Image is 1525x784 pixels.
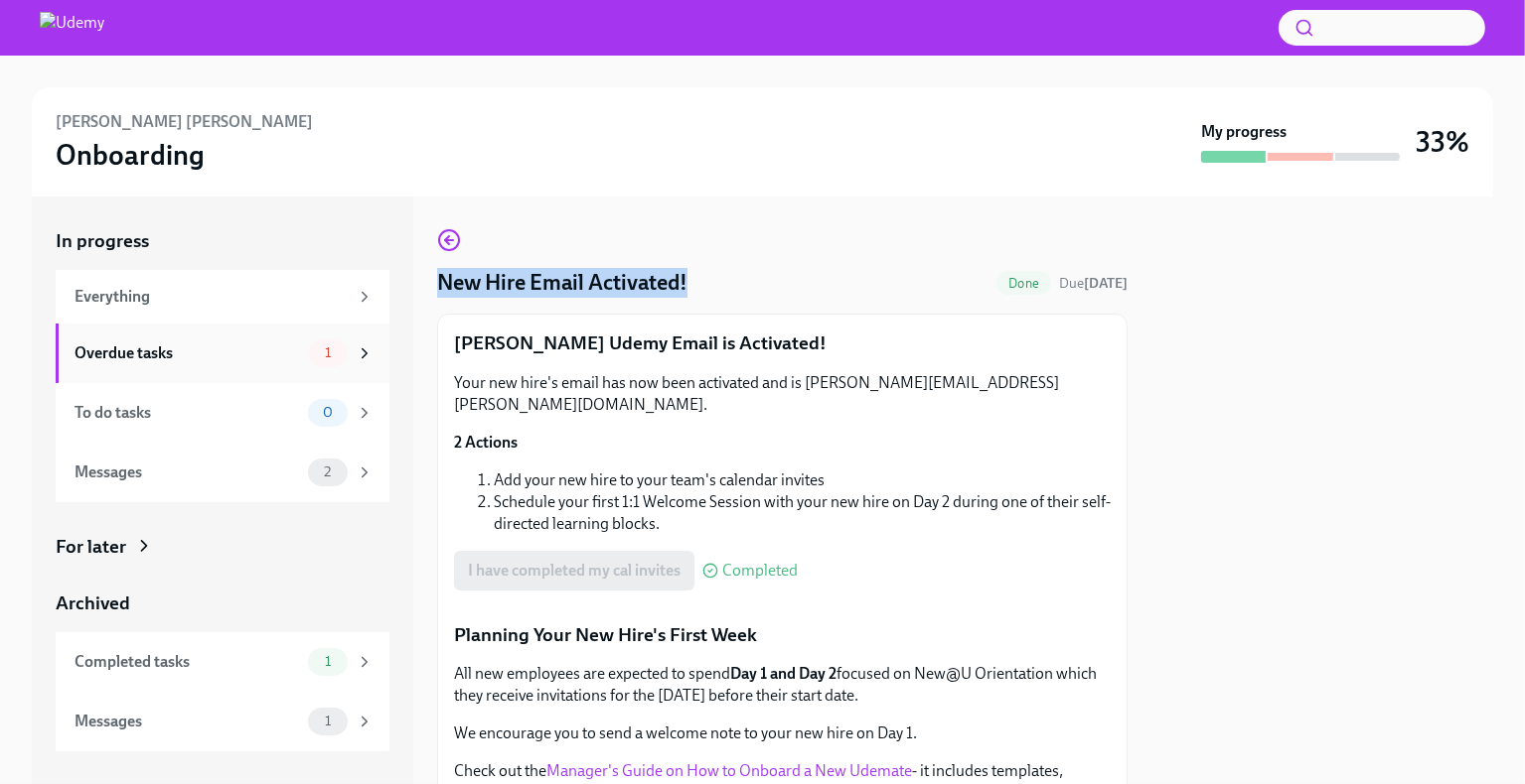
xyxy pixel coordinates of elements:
strong: 2 Actions [454,433,518,452]
a: Overdue tasks1 [56,324,389,383]
div: Completed tasks [75,651,300,673]
a: Completed tasks1 [56,632,389,692]
span: Done [996,276,1051,291]
span: Completed [722,563,798,579]
a: For later [56,534,389,560]
div: For later [56,534,126,560]
p: We encourage you to send a welcome note to your new hire on Day 1. [454,722,1111,744]
a: Messages2 [56,443,389,502]
span: Due [1059,275,1128,292]
h4: New Hire Email Activated! [437,268,687,298]
p: All new employees are expected to spend focused on New@U Orientation which they receive invitatio... [454,663,1111,707]
strong: [DATE] [1084,275,1128,292]
a: Manager's Guide on How to Onboard a New Udemate [546,761,912,780]
div: Messages [75,711,300,732]
img: Udemy [40,12,104,44]
span: 0 [311,405,345,420]
li: Add your new hire to your team's calendar invites [494,469,1111,491]
h3: Onboarding [56,137,205,173]
span: 2 [312,464,343,479]
a: Messages1 [56,692,389,751]
p: Your new hire's email has now been activated and is [PERSON_NAME][EMAIL_ADDRESS][PERSON_NAME][DOM... [454,372,1111,416]
li: Schedule your first 1:1 Welcome Session with your new hire on Day 2 during one of their self-dire... [494,491,1111,535]
div: To do tasks [75,402,300,424]
strong: Day 1 and Day 2 [730,664,837,683]
strong: My progress [1201,121,1287,143]
p: [PERSON_NAME] Udemy Email is Activated! [454,330,1111,356]
a: Archived [56,590,389,616]
a: In progress [56,228,389,254]
a: Everything [56,270,389,324]
span: 1 [313,654,343,669]
a: To do tasks0 [56,383,389,443]
h3: 33% [1416,124,1469,160]
div: Messages [75,461,300,483]
div: Overdue tasks [75,342,300,364]
div: Everything [75,286,348,308]
span: September 5th, 2025 09:00 [1059,274,1128,293]
h6: [PERSON_NAME] [PERSON_NAME] [56,111,313,133]
span: 1 [313,714,343,728]
span: 1 [313,345,343,360]
p: Planning Your New Hire's First Week [454,622,1111,648]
